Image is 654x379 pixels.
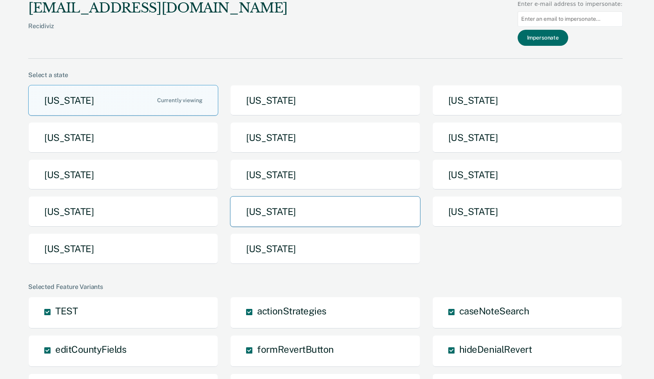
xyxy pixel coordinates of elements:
button: [US_STATE] [28,233,218,264]
button: [US_STATE] [230,233,420,264]
span: formRevertButton [257,344,333,355]
button: [US_STATE] [432,122,622,153]
button: Impersonate [518,30,568,46]
span: TEST [55,305,78,316]
button: [US_STATE] [432,196,622,227]
button: [US_STATE] [432,85,622,116]
button: [US_STATE] [230,122,420,153]
button: [US_STATE] [28,196,218,227]
button: [US_STATE] [28,159,218,190]
div: Select a state [28,71,623,79]
button: [US_STATE] [230,196,420,227]
button: [US_STATE] [230,159,420,190]
div: Recidiviz [28,22,288,42]
button: [US_STATE] [28,85,218,116]
span: editCountyFields [55,344,126,355]
span: hideDenialRevert [459,344,532,355]
button: [US_STATE] [28,122,218,153]
button: [US_STATE] [432,159,622,190]
button: [US_STATE] [230,85,420,116]
span: actionStrategies [257,305,326,316]
div: Selected Feature Variants [28,283,623,291]
span: caseNoteSearch [459,305,529,316]
input: Enter an email to impersonate... [518,11,623,27]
